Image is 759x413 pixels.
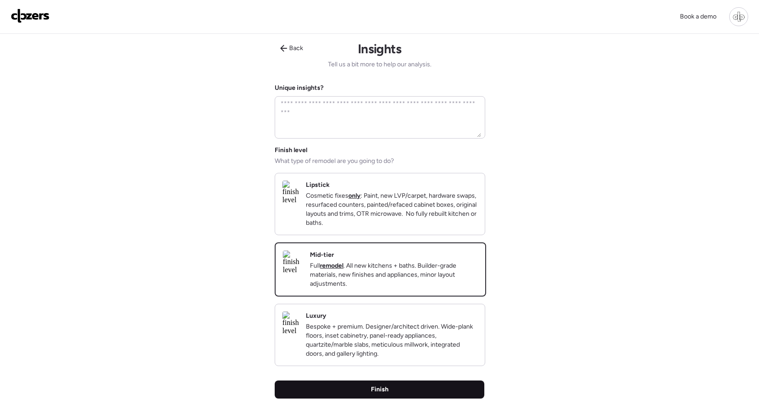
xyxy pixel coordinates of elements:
img: finish level [283,251,303,274]
img: finish level [282,311,299,335]
span: Book a demo [680,13,717,20]
span: Finish level [275,146,307,155]
strong: remodel [320,262,343,269]
h2: Mid-tier [310,251,334,260]
span: What type of remodel are you going to do? [275,157,394,166]
img: finish level [282,181,299,204]
p: Cosmetic fixes : Paint, new LVP/carpet, hardware swaps, resurfaced counters, painted/refaced cabi... [306,191,478,227]
h2: Luxury [306,311,326,320]
strong: only [348,192,361,200]
h2: Lipstick [306,181,330,190]
span: Back [289,44,303,53]
p: Full . All new kitchens + baths. Builder-grade materials, new finishes and appliances, minor layo... [310,261,478,288]
img: Logo [11,9,50,23]
span: Finish [371,385,389,394]
span: Tell us a bit more to help our analysis. [328,60,431,69]
h1: Insights [358,41,402,56]
label: Unique insights? [275,84,323,92]
p: Bespoke + premium. Designer/architect driven. Wide-plank floors, inset cabinetry, panel-ready app... [306,322,478,358]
